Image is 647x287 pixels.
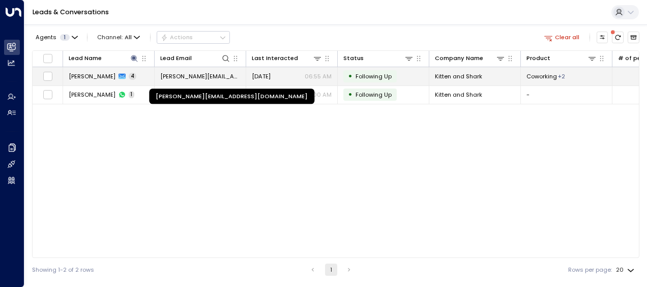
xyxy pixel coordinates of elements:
span: Toggle select row [43,71,53,81]
div: Product [526,53,550,63]
a: Leads & Conversations [33,8,109,16]
span: Channel: [94,32,143,43]
button: Channel:All [94,32,143,43]
p: 07:00 AM [305,91,332,99]
div: • [348,69,352,83]
span: 1 [60,34,70,41]
div: Lead Name [69,53,139,63]
span: Following Up [356,72,392,80]
div: • [348,88,352,101]
div: Status [343,53,364,63]
div: Last Interacted [252,53,322,63]
span: All [125,34,132,41]
button: Agents1 [32,32,80,43]
button: page 1 [325,264,337,276]
span: Following Up [356,91,392,99]
div: 20 [616,264,636,276]
span: Clemmie Mason-Pearson [69,91,115,99]
span: Clemmie Mason-Pearson [69,72,115,80]
p: 06:55 AM [305,72,332,80]
span: Sep 18, 2025 [252,72,271,80]
div: Product [526,53,597,63]
button: Customize [597,32,608,43]
span: Kitten and Shark [435,91,482,99]
span: Kitten and Shark [435,72,482,80]
div: Lead Email [160,53,230,63]
td: - [521,86,612,104]
div: Status [343,53,414,63]
span: Toggle select all [43,53,53,64]
span: clemmie@kittenandshark.com [160,72,240,80]
div: Lead Email [160,53,192,63]
span: There are new threads available. Refresh the grid to view the latest updates. [612,32,624,43]
button: Actions [157,31,230,43]
div: Company Name [435,53,483,63]
span: 4 [129,73,136,80]
div: Actions [161,34,193,41]
div: [PERSON_NAME][EMAIL_ADDRESS][DOMAIN_NAME] [149,89,314,104]
span: Toggle select row [43,90,53,100]
div: Button group with a nested menu [157,31,230,43]
div: Lead Name [69,53,102,63]
button: Clear all [541,32,583,43]
span: 1 [129,91,134,98]
div: Showing 1-2 of 2 rows [32,266,94,274]
nav: pagination navigation [306,264,356,276]
span: Agents [36,35,56,40]
div: Membership,Private Office [558,72,565,80]
button: Archived Leads [628,32,639,43]
div: Company Name [435,53,505,63]
label: Rows per page: [568,266,612,274]
span: Coworking [526,72,557,80]
div: Last Interacted [252,53,298,63]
